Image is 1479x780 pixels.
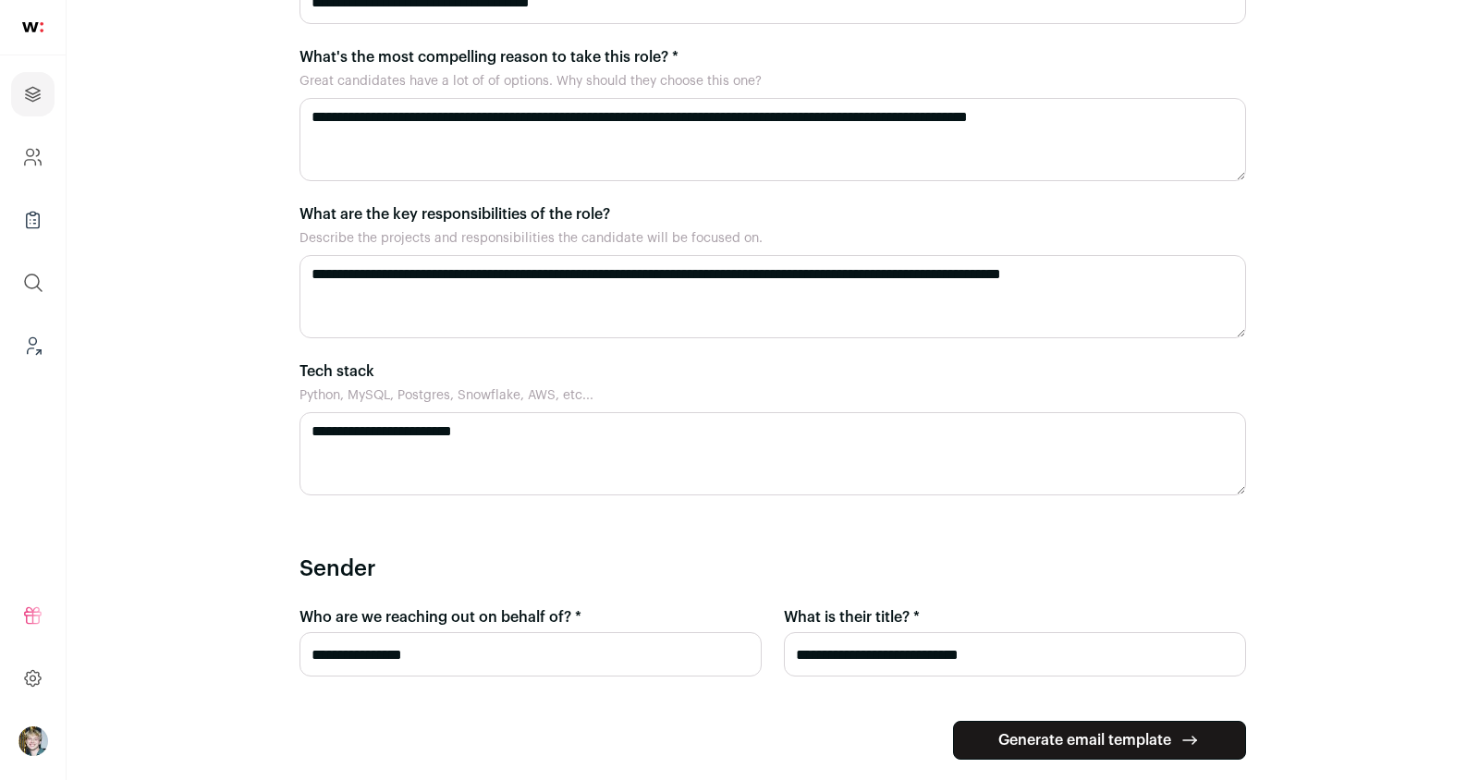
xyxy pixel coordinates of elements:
[11,198,55,242] a: Company Lists
[11,72,55,116] a: Projects
[299,203,1246,225] label: What are the key responsibilities of the role?
[299,360,1246,383] label: Tech stack
[11,323,55,368] a: Leads (Backoffice)
[11,135,55,179] a: Company and ATS Settings
[299,606,762,628] label: Who are we reaching out on behalf of? *
[299,555,1246,584] h2: Sender
[299,46,1246,68] label: What's the most compelling reason to take this role? *
[299,72,1246,91] div: Great candidates have a lot of of options. Why should they choose this one?
[22,22,43,32] img: wellfound-shorthand-0d5821cbd27db2630d0214b213865d53afaa358527fdda9d0ea32b1df1b89c2c.svg
[18,726,48,756] img: 6494470-medium_jpg
[953,721,1246,760] button: Generate email template
[784,606,1246,628] label: What is their title? *
[299,386,1246,405] div: Python, MySQL, Postgres, Snowflake, AWS, etc...
[299,229,1246,248] div: Describe the projects and responsibilities the candidate will be focused on.
[18,726,48,756] button: Open dropdown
